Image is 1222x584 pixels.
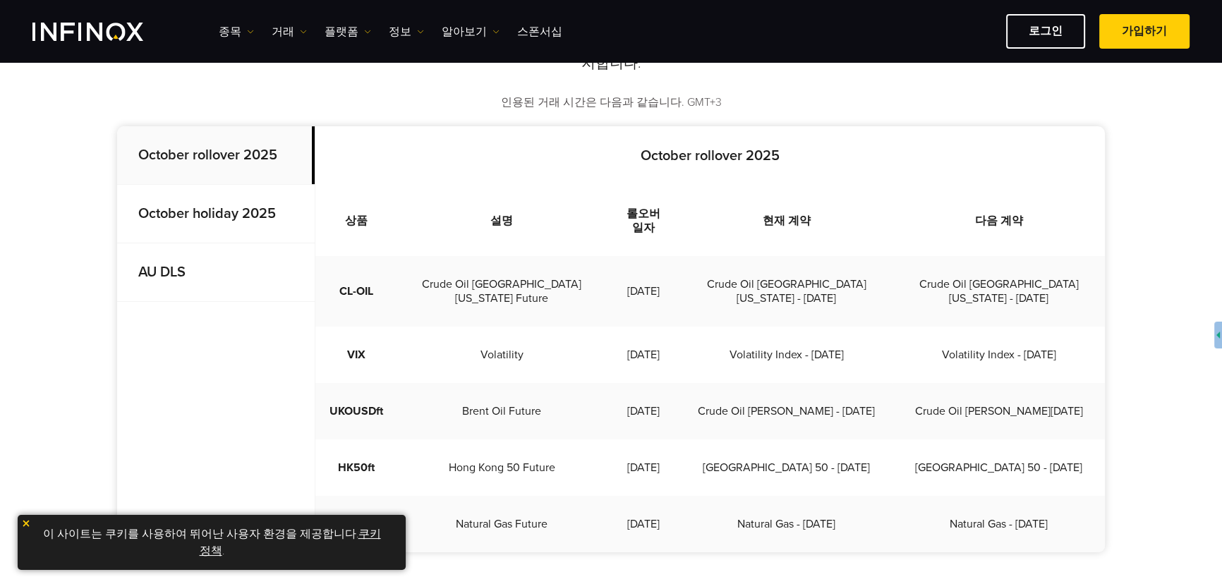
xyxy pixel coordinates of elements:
[893,185,1105,256] th: 다음 계약
[397,496,606,552] td: Natural Gas Future
[138,147,277,164] strong: October rollover 2025
[442,23,500,40] a: 알아보기
[680,327,893,383] td: Volatility Index - [DATE]
[315,496,397,552] td: NGft
[1099,14,1190,49] a: 가입하기
[315,185,397,256] th: 상품
[517,23,562,40] a: 스폰서십
[680,439,893,496] td: [GEOGRAPHIC_DATA] 50 - [DATE]
[680,496,893,552] td: Natural Gas - [DATE]
[315,256,397,327] td: CL-OIL
[315,327,397,383] td: VIX
[138,205,276,222] strong: October holiday 2025
[606,327,680,383] td: [DATE]
[315,383,397,439] td: UKOUSDft
[389,23,424,40] a: 정보
[397,256,606,327] td: Crude Oil [GEOGRAPHIC_DATA][US_STATE] Future
[32,23,176,41] a: INFINOX Logo
[219,23,254,40] a: 종목
[680,256,893,327] td: Crude Oil [GEOGRAPHIC_DATA][US_STATE] - [DATE]
[138,264,186,281] strong: AU DLS
[606,439,680,496] td: [DATE]
[1006,14,1085,49] a: 로그인
[25,522,399,563] p: 이 사이트는 쿠키를 사용하여 뛰어난 사용자 환경을 제공합니다. .
[606,256,680,327] td: [DATE]
[397,185,606,256] th: 설명
[315,439,397,496] td: HK50ft
[680,185,893,256] th: 현재 계약
[397,327,606,383] td: Volatility
[606,496,680,552] td: [DATE]
[893,256,1105,327] td: Crude Oil [GEOGRAPHIC_DATA][US_STATE] - [DATE]
[397,439,606,496] td: Hong Kong 50 Future
[893,327,1105,383] td: Volatility Index - [DATE]
[606,383,680,439] td: [DATE]
[21,518,31,528] img: yellow close icon
[893,383,1105,439] td: Crude Oil [PERSON_NAME][DATE]
[397,383,606,439] td: Brent Oil Future
[606,185,680,256] th: 롤오버 일자
[893,496,1105,552] td: Natural Gas - [DATE]
[325,23,371,40] a: 플랫폼
[117,95,1105,111] p: 인용된 거래 시간은 다음과 같습니다. GMT+3
[272,23,307,40] a: 거래
[641,147,780,164] strong: October rollover 2025
[680,383,893,439] td: Crude Oil [PERSON_NAME] - [DATE]
[893,439,1105,496] td: [GEOGRAPHIC_DATA] 50 - [DATE]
